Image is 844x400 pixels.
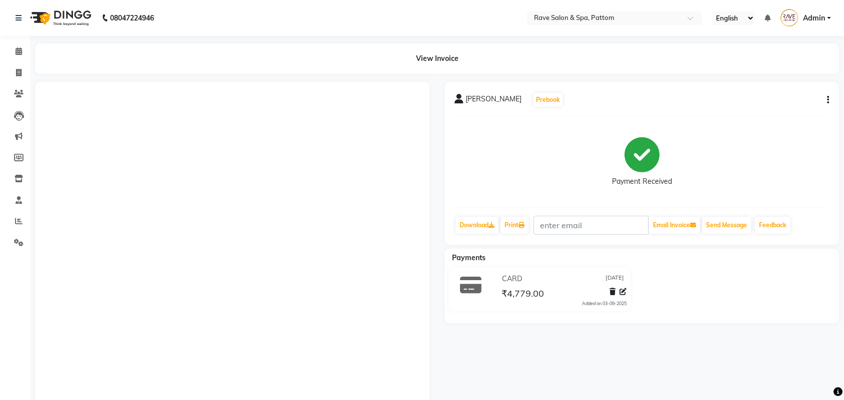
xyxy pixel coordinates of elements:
div: Added on 03-09-2025 [582,300,626,307]
img: Admin [780,9,798,26]
input: enter email [533,216,648,235]
span: [PERSON_NAME] [465,94,521,108]
a: Print [500,217,528,234]
div: View Invoice [35,43,839,74]
div: Payment Received [612,176,672,187]
button: Prebook [533,93,562,107]
span: ₹4,779.00 [501,288,544,302]
span: CARD [502,274,522,284]
button: Email Invoice [649,217,700,234]
a: Download [455,217,498,234]
button: Send Message [702,217,751,234]
img: logo [25,4,94,32]
span: [DATE] [605,274,624,284]
span: Payments [452,253,485,262]
b: 08047224946 [110,4,154,32]
a: Feedback [755,217,790,234]
span: Admin [803,13,825,23]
